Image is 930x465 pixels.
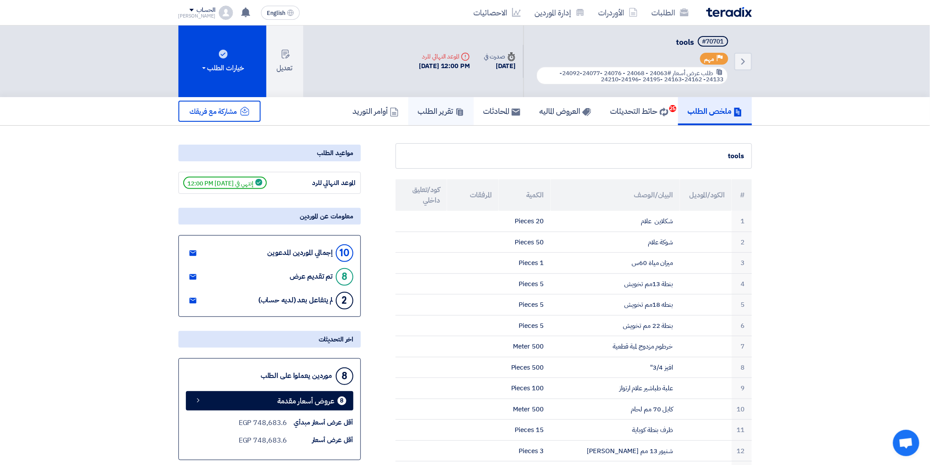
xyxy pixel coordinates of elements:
[499,357,551,378] td: 500 Pieces
[551,232,680,253] td: شوكة علام
[688,106,742,116] h5: ملخص الطلب
[178,14,216,18] div: [PERSON_NAME]
[551,294,680,316] td: بنطه 18مم تخويش
[560,69,724,84] span: #24063 - 24068 - 24076 -24077-24092-24133- 24162-24163 -24195 -24196-24210
[483,106,520,116] h5: المحادثات
[343,97,408,125] a: أوامر التوريد
[592,2,645,23] a: الأوردرات
[178,145,361,161] div: مواعيد الطلب
[732,294,752,316] td: 5
[732,357,752,378] td: 8
[190,106,237,117] span: مشاركة مع فريقك
[396,179,447,211] th: كود/تعليق داخلي
[336,292,353,309] div: 2
[219,6,233,20] img: profile_test.png
[287,435,353,445] div: أقل عرض أسعار
[551,179,680,211] th: البيان/الوصف
[732,399,752,420] td: 10
[178,331,361,348] div: اخر التحديثات
[732,420,752,441] td: 11
[732,253,752,274] td: 3
[290,178,356,188] div: الموعد النهائي للرد
[678,97,752,125] a: ملخص الطلب
[551,336,680,357] td: خرطوم مزدوج لمبة قطعية
[499,399,551,420] td: 500 Meter
[732,179,752,211] th: #
[551,378,680,399] td: علبة طباشير علام ارتواز
[551,273,680,294] td: بنطة 13مم تخويش
[186,391,353,411] a: 8 عروض أسعار مقدمة
[732,378,752,399] td: 9
[447,179,499,211] th: المرفقات
[551,399,680,420] td: كابل 70 مم لحام
[499,179,551,211] th: الكمية
[419,61,470,71] div: [DATE] 12:00 PM
[499,273,551,294] td: 5 Pieces
[601,97,678,125] a: حائط التحديثات25
[287,418,353,428] div: أقل عرض أسعار مبدأي
[499,253,551,274] td: 1 Pieces
[278,398,335,404] span: عروض أسعار مقدمة
[336,367,353,385] div: 8
[540,106,591,116] h5: العروض الماليه
[261,372,332,380] div: موردين يعملوا على الطلب
[200,63,244,73] div: خيارات الطلب
[680,179,732,211] th: الكود/الموديل
[499,232,551,253] td: 50 Pieces
[732,315,752,336] td: 6
[702,39,724,45] div: #70701
[669,105,676,112] span: 25
[474,97,530,125] a: المحادثات
[676,36,694,48] span: tools
[732,211,752,232] td: 1
[266,25,303,97] button: تعديل
[551,211,680,232] td: شكلاين علام
[418,106,464,116] h5: تقرير الطلب
[610,106,668,116] h5: حائط التحديثات
[528,2,592,23] a: إدارة الموردين
[258,296,333,305] div: لم يتفاعل بعد (لديه حساب)
[353,106,399,116] h5: أوامر التوريد
[732,336,752,357] td: 7
[534,36,730,48] h5: tools
[290,272,333,281] div: تم تقديم عرض
[706,7,752,17] img: Teradix logo
[499,440,551,461] td: 3 Pieces
[178,25,266,97] button: خيارات الطلب
[467,2,528,23] a: الاحصائيات
[551,315,680,336] td: بنطة 22 مم تخويش
[267,10,285,16] span: English
[499,294,551,316] td: 5 Pieces
[484,52,516,61] div: صدرت في
[732,232,752,253] td: 2
[551,253,680,274] td: ميزان مياة 60س
[893,430,919,456] a: Open chat
[673,69,714,78] span: طلب عرض أسعار
[499,315,551,336] td: 5 Pieces
[338,396,346,405] div: 8
[499,336,551,357] td: 500 Meter
[530,97,601,125] a: العروض الماليه
[336,268,353,286] div: 8
[261,6,300,20] button: English
[705,55,715,63] span: مهم
[239,418,287,428] div: 748,683.6 EGP
[239,435,287,446] div: 748,683.6 EGP
[403,151,745,161] div: tools
[645,2,696,23] a: الطلبات
[551,420,680,441] td: ظرف بنطة كوباية
[499,420,551,441] td: 15 Pieces
[551,357,680,378] td: افيز 3/4"
[419,52,470,61] div: الموعد النهائي للرد
[551,440,680,461] td: شنيور 13 مم [PERSON_NAME]
[408,97,474,125] a: تقرير الطلب
[732,440,752,461] td: 12
[499,211,551,232] td: 20 Pieces
[484,61,516,71] div: [DATE]
[196,7,215,14] div: الحساب
[499,378,551,399] td: 100 Pieces
[178,208,361,225] div: معلومات عن الموردين
[336,244,353,262] div: 10
[183,177,267,189] span: إنتهي في [DATE] 12:00 PM
[268,249,333,257] div: إجمالي الموردين المدعوين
